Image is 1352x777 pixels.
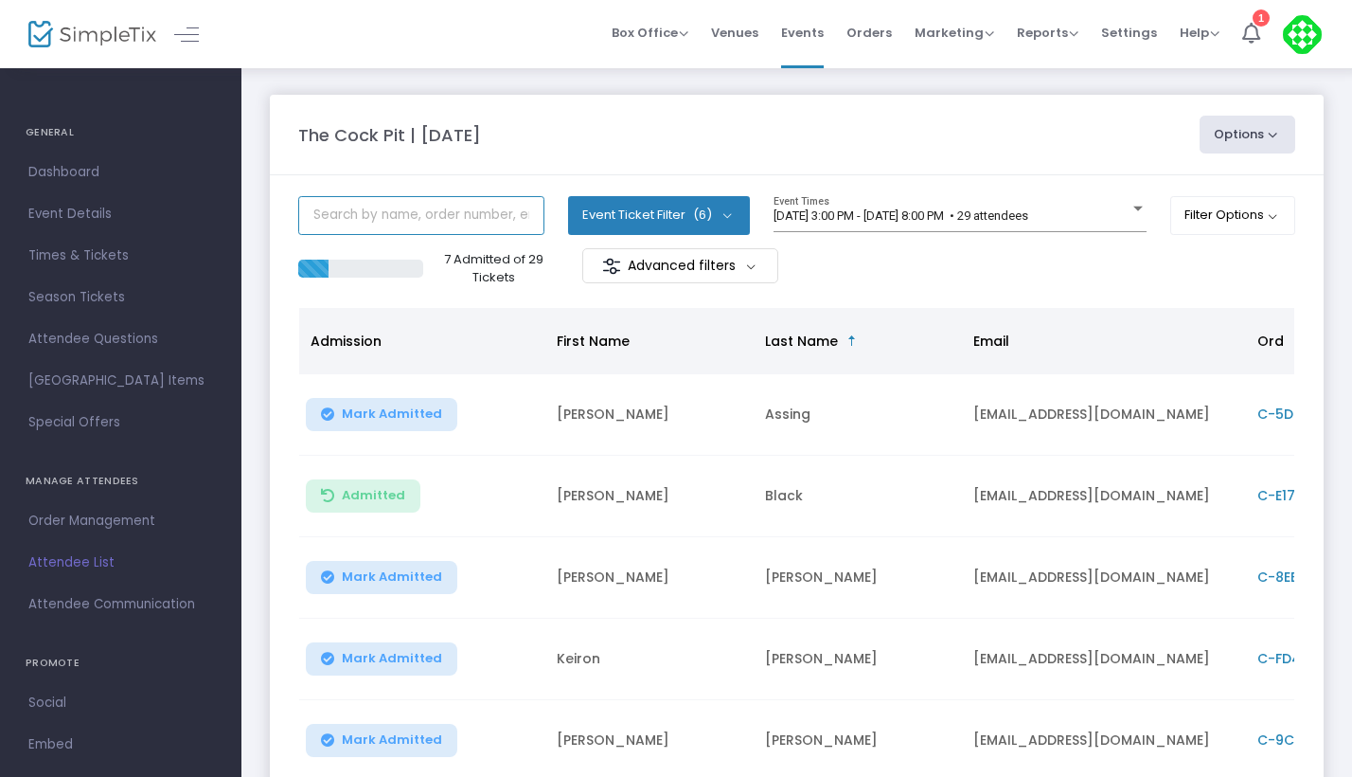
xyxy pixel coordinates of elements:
[28,509,213,533] span: Order Management
[612,24,688,42] span: Box Office
[28,369,213,393] span: [GEOGRAPHIC_DATA] Items
[306,398,457,431] button: Mark Admitted
[754,456,962,537] td: Black
[1101,9,1157,57] span: Settings
[28,410,213,435] span: Special Offers
[1257,332,1315,351] span: Order ID
[28,732,213,757] span: Embed
[28,160,213,185] span: Dashboard
[962,374,1246,456] td: [EMAIL_ADDRESS][DOMAIN_NAME]
[973,332,1009,351] span: Email
[28,285,213,310] span: Season Tickets
[545,374,754,456] td: [PERSON_NAME]
[582,248,778,283] m-button: Advanced filters
[28,202,213,226] span: Event Details
[28,691,213,715] span: Social
[754,537,962,619] td: [PERSON_NAME]
[602,257,621,276] img: filter
[342,407,442,422] span: Mark Admitted
[28,592,213,617] span: Attendee Communication
[915,24,994,42] span: Marketing
[311,332,382,351] span: Admission
[26,644,216,682] h4: PROMOTE
[298,196,544,235] input: Search by name, order number, email, ip address
[28,551,213,575] span: Attendee List
[342,569,442,585] span: Mark Admitted
[306,724,457,757] button: Mark Admitted
[545,537,754,619] td: [PERSON_NAME]
[962,537,1246,619] td: [EMAIL_ADDRESS][DOMAIN_NAME]
[1180,24,1219,42] span: Help
[545,619,754,700] td: Keiron
[1200,116,1296,154] button: Options
[774,208,1028,223] span: [DATE] 3:00 PM - [DATE] 8:00 PM • 29 attendees
[754,619,962,700] td: [PERSON_NAME]
[711,9,758,57] span: Venues
[431,250,557,287] p: 7 Admitted of 29 Tickets
[557,332,630,351] span: First Name
[845,334,860,349] span: Sortable
[568,196,750,234] button: Event Ticket Filter(6)
[781,9,824,57] span: Events
[754,374,962,456] td: Assing
[298,122,481,148] m-panel-title: The Cock Pit | [DATE]
[962,456,1246,537] td: [EMAIL_ADDRESS][DOMAIN_NAME]
[545,456,754,537] td: [PERSON_NAME]
[26,114,216,152] h4: GENERAL
[962,619,1246,700] td: [EMAIL_ADDRESS][DOMAIN_NAME]
[306,561,457,594] button: Mark Admitted
[1170,196,1296,234] button: Filter Options
[306,479,420,513] button: Admitted
[26,462,216,500] h4: MANAGE ATTENDEES
[846,9,892,57] span: Orders
[306,642,457,676] button: Mark Admitted
[765,332,838,351] span: Last Name
[1253,9,1270,27] div: 1
[342,651,442,666] span: Mark Admitted
[28,244,213,268] span: Times & Tickets
[693,208,712,223] span: (6)
[342,488,405,503] span: Admitted
[1017,24,1078,42] span: Reports
[342,732,442,748] span: Mark Admitted
[28,327,213,352] span: Attendee Questions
